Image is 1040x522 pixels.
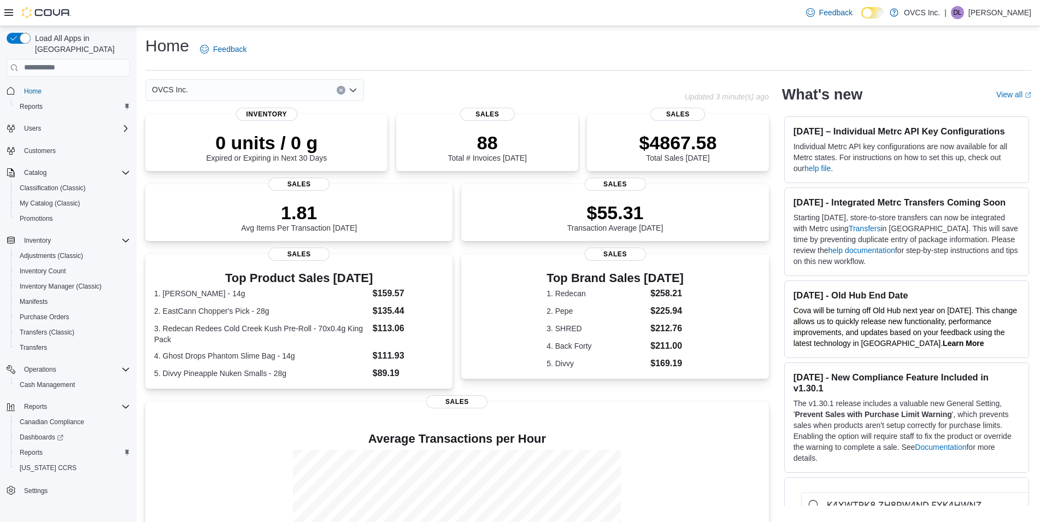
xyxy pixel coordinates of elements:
span: Dashboards [20,433,63,442]
span: Inventory [20,234,130,247]
span: Purchase Orders [20,313,69,321]
span: Customers [20,144,130,157]
dt: 4. Back Forty [547,341,646,351]
span: Users [20,122,130,135]
span: Manifests [15,295,130,308]
button: Users [20,122,45,135]
span: Reports [20,102,43,111]
span: Sales [651,108,706,121]
a: Cash Management [15,378,79,391]
span: Sales [585,248,646,261]
p: 1.81 [241,202,357,224]
span: Adjustments (Classic) [20,251,83,260]
a: Feedback [196,38,251,60]
button: Catalog [2,165,134,180]
a: Feedback [802,2,857,24]
a: Reports [15,446,47,459]
span: Promotions [15,212,130,225]
span: Inventory Manager (Classic) [20,282,102,291]
span: Reports [15,100,130,113]
dt: 2. Pepe [547,306,646,316]
div: Total # Invoices [DATE] [448,132,527,162]
p: The v1.30.1 release includes a valuable new General Setting, ' ', which prevents sales when produ... [794,398,1020,464]
div: Avg Items Per Transaction [DATE] [241,202,357,232]
button: Classification (Classic) [11,180,134,196]
div: Expired or Expiring in Next 30 Days [206,132,327,162]
button: Inventory Count [11,263,134,279]
button: Inventory [20,234,55,247]
img: Cova [22,7,71,18]
p: OVCS Inc. [904,6,940,19]
dd: $169.19 [650,357,684,370]
button: My Catalog (Classic) [11,196,134,211]
a: Adjustments (Classic) [15,249,87,262]
dt: 2. EastCann Chopper's Pick - 28g [154,306,368,316]
a: Classification (Classic) [15,181,90,195]
dd: $211.00 [650,339,684,353]
span: Classification (Classic) [20,184,86,192]
p: 0 units / 0 g [206,132,327,154]
span: Reports [20,400,130,413]
button: Customers [2,143,134,159]
span: Reports [15,446,130,459]
dd: $111.93 [373,349,444,362]
dd: $225.94 [650,304,684,318]
button: [US_STATE] CCRS [11,460,134,476]
span: Inventory Count [15,265,130,278]
span: OVCS Inc. [152,83,188,96]
span: Feedback [213,44,246,55]
dt: 5. Divvy Pineapple Nuken Smalls - 28g [154,368,368,379]
a: Manifests [15,295,52,308]
button: Manifests [11,294,134,309]
span: Inventory [236,108,297,121]
span: Sales [268,178,330,191]
button: Purchase Orders [11,309,134,325]
a: help documentation [829,246,895,255]
button: Promotions [11,211,134,226]
div: Donna Labelle [951,6,964,19]
svg: External link [1025,92,1031,98]
span: Inventory [24,236,51,245]
a: Dashboards [15,431,68,444]
span: Transfers (Classic) [15,326,130,339]
h2: What's new [782,86,862,103]
span: Catalog [24,168,46,177]
button: Users [2,121,134,136]
p: Updated 3 minute(s) ago [685,92,769,101]
a: Customers [20,144,60,157]
button: Clear input [337,86,345,95]
h3: [DATE] - Old Hub End Date [794,290,1020,301]
span: Sales [585,178,646,191]
span: Classification (Classic) [15,181,130,195]
button: Transfers [11,340,134,355]
button: Home [2,83,134,99]
a: Canadian Compliance [15,415,89,429]
span: Dashboards [15,431,130,444]
a: Learn More [943,339,984,348]
span: Reports [24,402,47,411]
input: Dark Mode [861,7,884,19]
p: | [944,6,947,19]
span: Adjustments (Classic) [15,249,130,262]
a: View allExternal link [996,90,1031,99]
a: Documentation [915,443,966,451]
button: Inventory Manager (Classic) [11,279,134,294]
button: Operations [2,362,134,377]
span: Transfers [15,341,130,354]
a: help file [804,164,831,173]
button: Reports [2,399,134,414]
dt: 3. Redecan Redees Cold Creek Kush Pre-Roll - 70x0.4g King Pack [154,323,368,345]
a: Transfers (Classic) [15,326,79,339]
span: Reports [20,448,43,457]
h3: [DATE] - Integrated Metrc Transfers Coming Soon [794,197,1020,208]
button: Reports [11,445,134,460]
a: Purchase Orders [15,310,74,324]
a: Promotions [15,212,57,225]
div: Transaction Average [DATE] [567,202,663,232]
span: Cash Management [15,378,130,391]
span: DL [953,6,961,19]
span: Transfers [20,343,47,352]
a: Reports [15,100,47,113]
p: $55.31 [567,202,663,224]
